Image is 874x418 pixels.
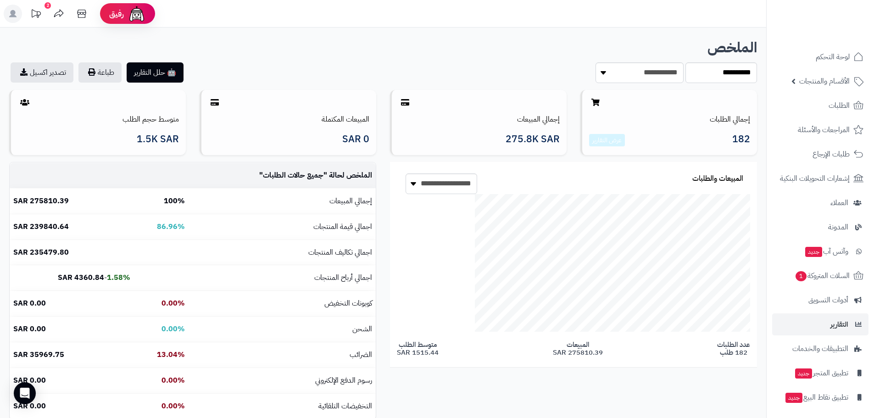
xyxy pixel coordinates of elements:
h3: المبيعات والطلبات [692,175,743,183]
span: السلات المتروكة [795,269,850,282]
a: تطبيق نقاط البيعجديد [772,386,868,408]
a: المدونة [772,216,868,238]
span: الطلبات [829,99,850,112]
a: وآتس آبجديد [772,240,868,262]
a: طلبات الإرجاع [772,143,868,165]
span: جميع حالات الطلبات [263,170,323,181]
span: إشعارات التحويلات البنكية [780,172,850,185]
b: 13.04% [157,349,185,360]
b: 0.00 SAR [13,298,46,309]
a: السلات المتروكة1 [772,265,868,287]
a: التقارير [772,313,868,335]
a: الطلبات [772,95,868,117]
span: تطبيق المتجر [794,367,848,379]
span: جديد [805,247,822,257]
span: وآتس آب [804,245,848,258]
span: المبيعات 275810.39 SAR [553,341,603,356]
b: 0.00 SAR [13,323,46,334]
b: 0.00% [161,375,185,386]
b: 4360.84 SAR [58,272,104,283]
td: اجمالي تكاليف المنتجات [189,240,376,265]
a: إجمالي الطلبات [710,114,750,125]
span: طلبات الإرجاع [813,148,850,161]
b: 275810.39 SAR [13,195,69,206]
span: المراجعات والأسئلة [798,123,850,136]
a: العملاء [772,192,868,214]
button: طباعة [78,62,122,83]
a: عرض التقارير [592,135,622,145]
a: إشعارات التحويلات البنكية [772,167,868,189]
span: عدد الطلبات 182 طلب [717,341,750,356]
span: لوحة التحكم [816,50,850,63]
span: الأقسام والمنتجات [799,75,850,88]
td: الضرائب [189,342,376,368]
td: الشحن [189,317,376,342]
b: 86.96% [157,221,185,232]
div: 2 [45,2,51,9]
td: رسوم الدفع الإلكتروني [189,368,376,393]
span: المدونة [828,221,848,234]
span: رفيق [109,8,124,19]
div: Open Intercom Messenger [14,382,36,404]
span: جديد [795,368,812,379]
a: تطبيق المتجرجديد [772,362,868,384]
b: 0.00 SAR [13,375,46,386]
b: 35969.75 SAR [13,349,64,360]
b: 0.00 SAR [13,401,46,412]
b: 0.00% [161,323,185,334]
span: متوسط الطلب 1515.44 SAR [397,341,439,356]
td: - [10,265,134,290]
a: التطبيقات والخدمات [772,338,868,360]
b: 239840.64 SAR [13,221,69,232]
span: 0 SAR [342,134,369,145]
a: تصدير اكسيل [11,62,73,83]
button: 🤖 حلل التقارير [127,62,184,83]
b: 0.00% [161,401,185,412]
span: تطبيق نقاط البيع [785,391,848,404]
a: إجمالي المبيعات [517,114,560,125]
a: تحديثات المنصة [24,5,47,25]
span: 182 [732,134,750,147]
img: logo-2.png [812,26,865,45]
span: التقارير [830,318,848,331]
img: ai-face.png [128,5,146,23]
td: كوبونات التخفيض [189,291,376,316]
a: المبيعات المكتملة [322,114,369,125]
b: الملخص [707,37,757,58]
b: 235479.80 SAR [13,247,69,258]
span: 1 [796,271,807,281]
b: 1.58% [107,272,130,283]
a: لوحة التحكم [772,46,868,68]
td: اجمالي قيمة المنتجات [189,214,376,240]
b: 100% [164,195,185,206]
td: إجمالي المبيعات [189,189,376,214]
a: متوسط حجم الطلب [122,114,179,125]
span: التطبيقات والخدمات [792,342,848,355]
span: أدوات التسويق [808,294,848,307]
span: 275.8K SAR [506,134,560,145]
b: 0.00% [161,298,185,309]
a: المراجعات والأسئلة [772,119,868,141]
a: أدوات التسويق [772,289,868,311]
span: العملاء [830,196,848,209]
span: جديد [785,393,802,403]
td: الملخص لحالة " " [189,163,376,188]
td: اجمالي أرباح المنتجات [189,265,376,290]
span: 1.5K SAR [137,134,179,145]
